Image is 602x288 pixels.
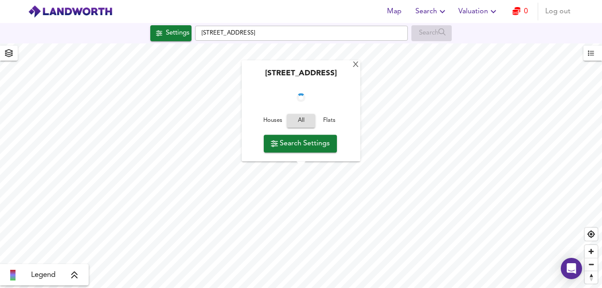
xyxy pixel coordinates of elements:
[317,116,341,126] span: Flats
[411,25,452,41] div: Enable a Source before running a Search
[315,114,344,128] button: Flats
[246,70,356,84] div: [STREET_ADDRESS]
[412,3,451,20] button: Search
[31,270,55,280] span: Legend
[150,25,192,41] button: Settings
[258,114,287,128] button: Houses
[271,137,330,150] span: Search Settings
[380,3,408,20] button: Map
[542,3,574,20] button: Log out
[585,258,598,271] button: Zoom out
[585,271,598,284] button: Reset bearing to north
[545,5,571,18] span: Log out
[512,5,528,18] a: 0
[506,3,534,20] button: 0
[264,135,337,152] button: Search Settings
[195,26,408,41] input: Enter a location...
[150,25,192,41] div: Click to configure Search Settings
[352,61,360,70] div: X
[585,245,598,258] button: Zoom in
[455,3,502,20] button: Valuation
[415,5,448,18] span: Search
[166,27,189,39] div: Settings
[458,5,499,18] span: Valuation
[291,116,311,126] span: All
[261,116,285,126] span: Houses
[28,5,113,18] img: logo
[383,5,405,18] span: Map
[561,258,582,279] div: Open Intercom Messenger
[585,228,598,241] button: Find my location
[287,114,315,128] button: All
